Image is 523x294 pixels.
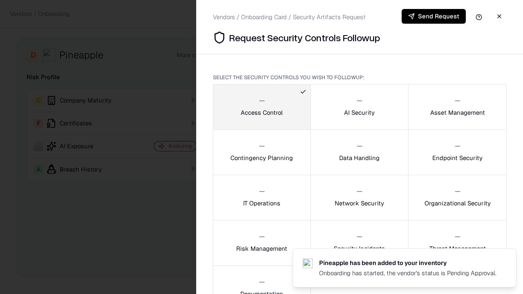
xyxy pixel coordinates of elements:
[229,31,380,44] p: Request Security Controls Followup
[311,175,409,220] button: Network Security
[334,244,385,253] p: Security Incidents
[408,175,507,220] button: Organizational Security
[319,258,496,267] div: Pineapple has been added to your inventory
[430,108,485,117] p: Asset Management
[425,199,491,207] p: Organizational Security
[303,258,313,268] img: pineappleenergy.com
[339,154,380,162] p: Data Handling
[243,199,280,207] p: IT Operations
[335,199,384,207] p: Network Security
[311,129,409,175] button: Data Handling
[408,220,507,266] button: Threat Management
[408,84,507,130] button: Asset Management
[432,154,483,162] p: Endpoint Security
[311,84,409,130] button: AI Security
[213,220,311,266] button: Risk Management
[236,244,287,253] p: Risk Management
[429,244,486,253] p: Threat Management
[311,220,409,266] button: Security Incidents
[408,129,507,175] button: Endpoint Security
[319,269,496,277] div: Onboarding has started, the vendor's status is Pending Approval.
[241,108,283,117] p: Access Control
[344,108,375,117] p: AI Security
[213,74,507,81] p: Select the security controls you wish to followup:
[213,129,311,175] button: Contingency Planning
[213,175,311,220] button: IT Operations
[213,84,311,130] button: Access Control
[230,154,293,162] p: Contingency Planning
[402,9,466,24] button: Send Request
[213,13,366,21] div: Vendors / Onboarding Card / Security Artifacts Request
